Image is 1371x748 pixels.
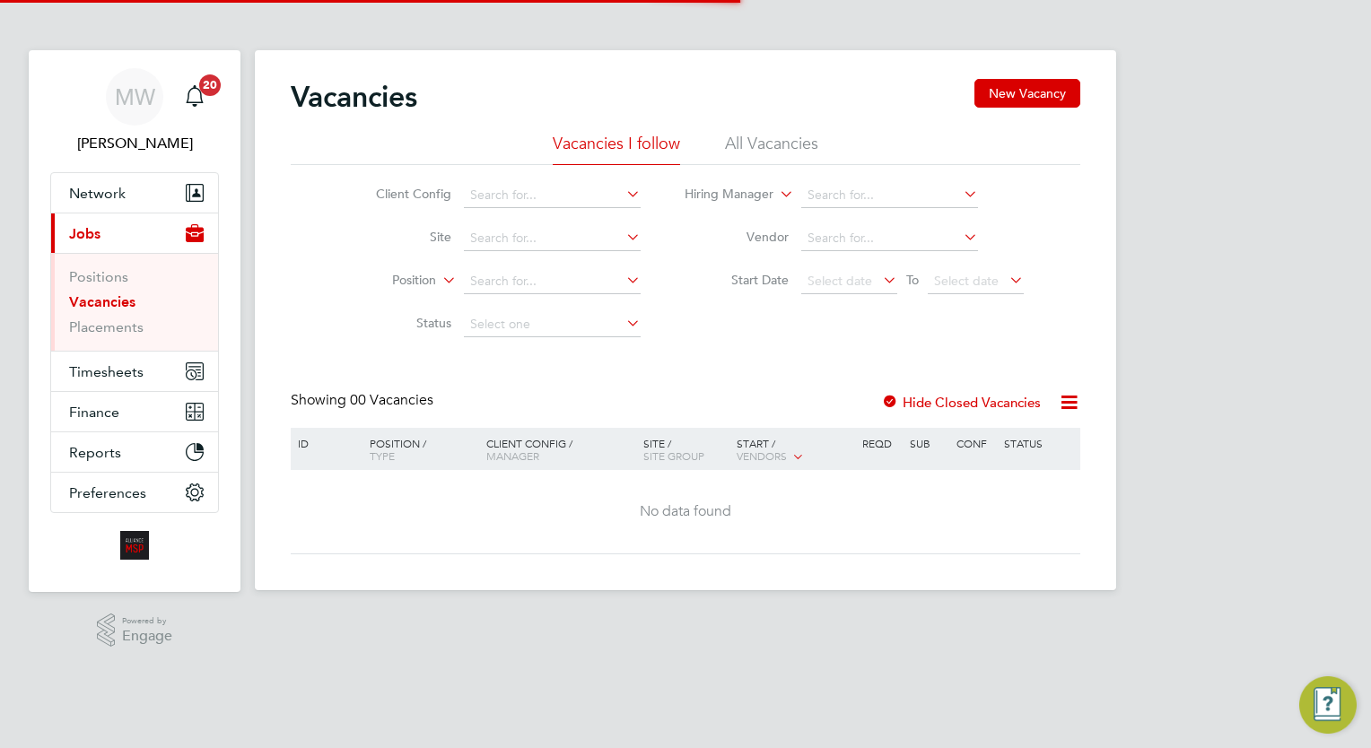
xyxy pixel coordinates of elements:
input: Search for... [464,183,641,208]
h2: Vacancies [291,79,417,115]
span: 20 [199,74,221,96]
label: Site [348,229,451,245]
input: Select one [464,312,641,337]
a: Placements [69,318,144,335]
label: Hide Closed Vacancies [881,394,1041,411]
button: Preferences [51,473,218,512]
span: Engage [122,629,172,644]
a: Vacancies [69,293,135,310]
div: Conf [952,428,999,458]
div: Client Config / [482,428,639,471]
div: ID [293,428,356,458]
span: Megan Westlotorn [50,133,219,154]
label: Position [333,272,436,290]
label: Status [348,315,451,331]
li: All Vacancies [725,133,818,165]
span: Powered by [122,613,172,629]
span: MW [115,85,155,109]
a: Powered byEngage [97,613,173,648]
button: New Vacancy [974,79,1080,108]
div: Reqd [858,428,904,458]
label: Vendor [685,229,789,245]
a: 20 [177,68,213,126]
a: Go to home page [50,531,219,560]
nav: Main navigation [29,50,240,592]
input: Search for... [464,226,641,251]
div: Start / [732,428,858,473]
li: Vacancies I follow [553,133,680,165]
img: alliancemsp-logo-retina.png [120,531,149,560]
label: Start Date [685,272,789,288]
span: 00 Vacancies [350,391,433,409]
button: Jobs [51,213,218,253]
label: Hiring Manager [670,186,773,204]
button: Engage Resource Center [1299,676,1357,734]
span: Select date [934,273,999,289]
span: Preferences [69,484,146,501]
label: Client Config [348,186,451,202]
span: Type [370,448,395,463]
span: Network [69,185,126,202]
div: Showing [291,391,437,410]
button: Network [51,173,218,213]
input: Search for... [801,183,978,208]
button: Finance [51,392,218,431]
div: Status [1000,428,1078,458]
span: Site Group [643,448,704,463]
span: Reports [69,444,121,461]
input: Search for... [464,269,641,294]
div: Site / [639,428,733,471]
span: To [901,268,924,291]
a: Positions [69,268,128,285]
input: Search for... [801,226,978,251]
span: Manager [486,448,539,463]
span: Vendors [737,448,787,463]
button: Reports [51,432,218,472]
div: Jobs [51,253,218,351]
div: Sub [905,428,952,458]
a: MW[PERSON_NAME] [50,68,219,154]
span: Jobs [69,225,100,242]
span: Select date [808,273,872,289]
div: No data found [293,502,1078,521]
div: Position / [356,428,482,471]
span: Finance [69,404,119,421]
span: Timesheets [69,363,144,380]
button: Timesheets [51,352,218,391]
